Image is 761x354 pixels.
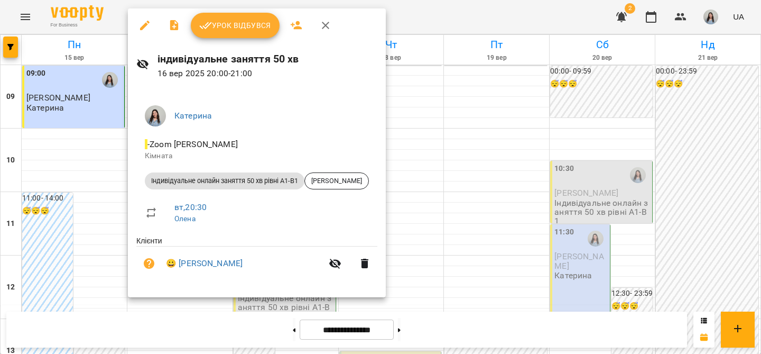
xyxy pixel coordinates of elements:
span: Урок відбувся [199,19,271,32]
div: [PERSON_NAME] [304,173,369,189]
button: Урок відбувся [191,13,280,38]
img: 00729b20cbacae7f74f09ddf478bc520.jpg [145,105,166,126]
a: вт , 20:30 [174,202,207,212]
span: - Zoom [PERSON_NAME] [145,139,240,149]
span: [PERSON_NAME] [305,176,368,186]
a: 😀 [PERSON_NAME] [166,257,243,270]
button: Візит ще не сплачено. Додати оплату? [136,251,162,276]
span: Індивідуальне онлайн заняття 50 хв рівні А1-В1 [145,176,304,186]
ul: Клієнти [136,235,377,285]
p: Кімната [145,151,369,161]
p: 16 вер 2025 20:00 - 21:00 [157,67,377,80]
h6: індивідуальне заняття 50 хв [157,51,377,67]
a: Катерина [174,111,212,121]
a: Олена [174,214,196,223]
